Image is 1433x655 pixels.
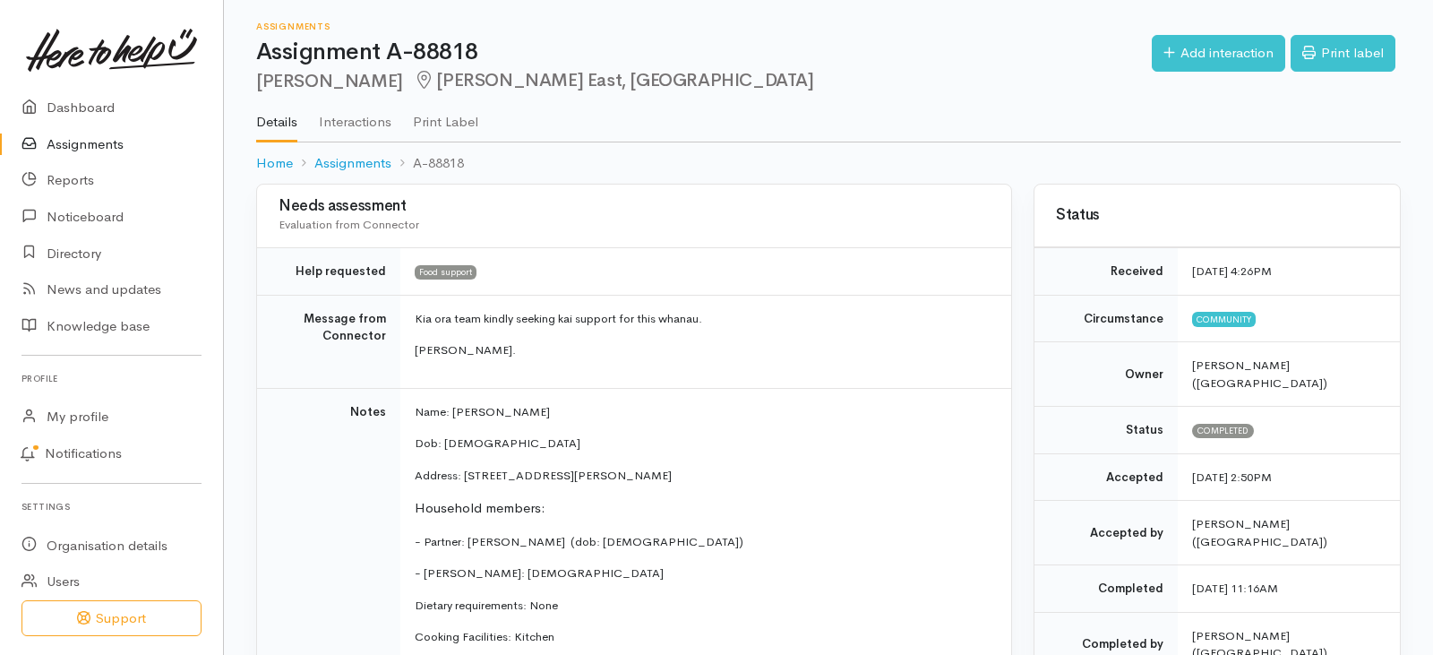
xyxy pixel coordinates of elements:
p: Kia ora team kindly seeking kai support for this whanau. [415,310,990,328]
td: Completed [1034,565,1178,613]
a: Add interaction [1152,35,1285,72]
a: Print Label [413,90,478,141]
h6: Assignments [256,22,1152,31]
p: Address: [STREET_ADDRESS][PERSON_NAME] [415,467,990,485]
td: Message from Connector [257,295,400,388]
p: Dob: [DEMOGRAPHIC_DATA] [415,435,990,452]
td: Help requested [257,248,400,296]
span: Household members: [415,499,545,516]
td: Accepted [1034,453,1178,501]
time: [DATE] 11:16AM [1192,581,1278,596]
p: Name: [PERSON_NAME] [415,403,990,421]
a: Assignments [314,153,391,174]
p: Dietary requirements: None [415,597,990,615]
a: Details [256,90,297,142]
p: [PERSON_NAME]. [415,341,990,359]
h1: Assignment A-88818 [256,39,1152,65]
span: Food support [415,265,476,280]
span: Evaluation from Connector [279,217,419,232]
time: [DATE] 2:50PM [1192,470,1272,485]
td: Owner [1034,342,1178,407]
td: [PERSON_NAME] ([GEOGRAPHIC_DATA]) [1178,501,1400,565]
p: - Partner: [PERSON_NAME] (dob: [DEMOGRAPHIC_DATA]) [415,533,990,551]
p: Cooking Facilities: Kitchen [415,628,990,646]
a: Home [256,153,293,174]
li: A-88818 [391,153,464,174]
a: Interactions [319,90,391,141]
h6: Profile [21,366,202,391]
td: Received [1034,248,1178,296]
p: - [PERSON_NAME]: [DEMOGRAPHIC_DATA] [415,565,990,582]
nav: breadcrumb [256,142,1401,185]
td: Accepted by [1034,501,1178,565]
span: Completed [1192,424,1254,438]
td: Status [1034,407,1178,454]
h2: [PERSON_NAME] [256,71,1152,91]
h3: Status [1056,207,1378,224]
a: Print label [1291,35,1395,72]
h3: Needs assessment [279,198,990,215]
h6: Settings [21,495,202,519]
td: Circumstance [1034,295,1178,342]
span: Community [1192,312,1256,326]
span: [PERSON_NAME] ([GEOGRAPHIC_DATA]) [1192,358,1327,391]
span: [PERSON_NAME] East, [GEOGRAPHIC_DATA] [414,69,814,91]
button: Support [21,600,202,637]
time: [DATE] 4:26PM [1192,263,1272,279]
